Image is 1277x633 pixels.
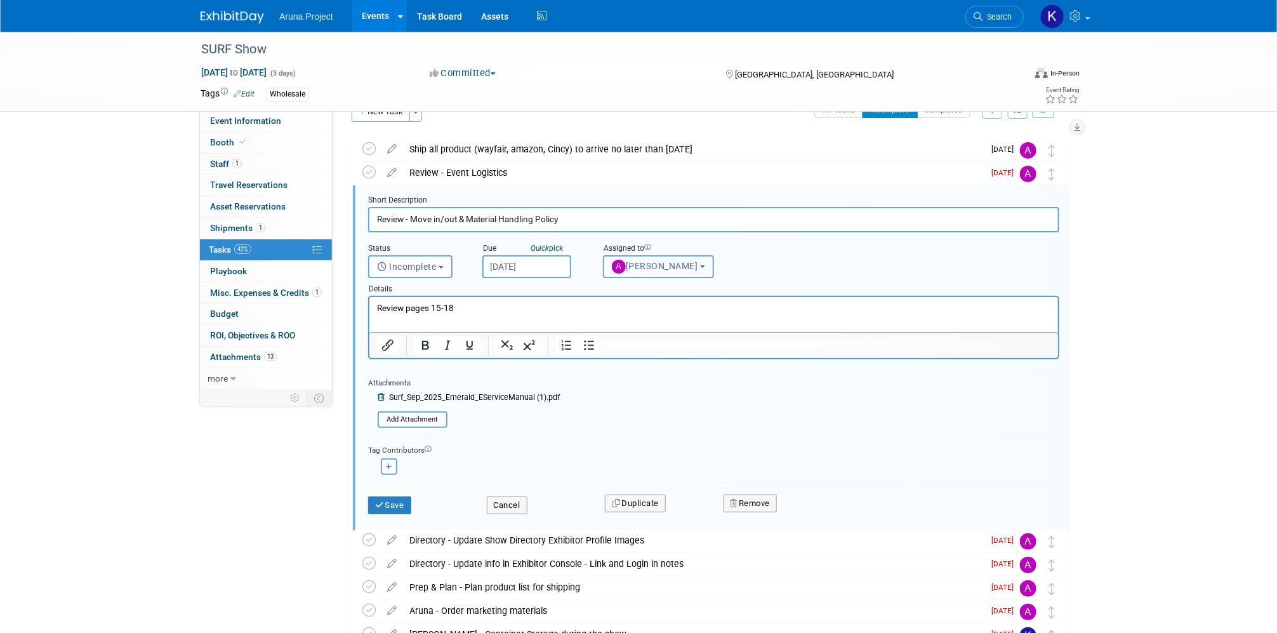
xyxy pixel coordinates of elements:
a: more [200,368,332,389]
span: Budget [210,309,239,319]
span: Booth [210,137,249,147]
img: ExhibitDay [201,11,264,23]
i: Move task [1049,559,1055,571]
div: Review - Event Logistics [403,162,984,183]
button: Numbered list [556,336,578,354]
a: Event Information [200,110,332,131]
span: Aruna Project [279,11,333,22]
div: Assigned to [603,243,762,255]
span: Surf_Sep_2025_Emerald_EServiceManual (1).pdf [389,393,560,402]
div: Tag Contributors [368,443,1059,456]
button: Bullet list [578,336,600,354]
a: Edit [234,90,255,98]
a: edit [381,535,403,546]
button: Superscript [519,336,540,354]
span: [GEOGRAPHIC_DATA], [GEOGRAPHIC_DATA] [735,70,894,79]
span: [DATE] [991,168,1020,177]
span: [DATE] [991,559,1020,568]
img: Kristal Miller [1040,4,1064,29]
div: Wholesale [266,88,309,101]
img: April Berg [1020,533,1036,550]
div: Directory - Update info in Exhibitor Console - Link and Login in notes [403,553,984,575]
a: Booth [200,132,332,153]
div: Event Rating [1045,87,1079,93]
button: Remove [724,495,777,512]
span: [DATE] [991,583,1020,592]
a: edit [381,582,403,593]
div: Short Description [368,195,1059,207]
img: April Berg [1020,142,1036,159]
i: Quick [531,244,549,253]
span: [DATE] [991,145,1020,154]
a: edit [381,558,403,570]
img: Format-Inperson.png [1035,68,1048,78]
a: Asset Reservations [200,196,332,217]
input: Name of task or a short description [368,207,1059,232]
div: Aruna - Order marketing materials [403,600,984,622]
span: Playbook [210,266,247,276]
button: Subscript [496,336,518,354]
span: 1 [312,288,322,297]
input: Due Date [482,255,571,278]
button: Incomplete [368,255,453,278]
i: Move task [1049,606,1055,618]
div: Event Format [949,66,1080,85]
span: Travel Reservations [210,180,288,190]
div: Status [368,243,463,255]
a: edit [381,167,403,178]
button: Bold [414,336,436,354]
span: Incomplete [377,262,437,272]
iframe: Rich Text Area [369,297,1058,332]
div: Due [482,243,584,255]
button: [PERSON_NAME] [603,255,714,278]
div: Prep & Plan - Plan product list for shipping [403,576,984,598]
a: ROI, Objectives & ROO [200,325,332,346]
div: Ship all product (wayfair, amazon, Cincy) to arrive no later than [DATE] [403,138,984,160]
a: Budget [200,303,332,324]
span: Misc. Expenses & Credits [210,288,322,298]
span: [DATE] [DATE] [201,67,267,78]
img: April Berg [1020,604,1036,620]
button: Underline [459,336,480,354]
span: (3 days) [269,69,296,77]
div: Attachments [368,378,560,389]
div: SURF Show [197,38,1005,61]
button: Cancel [487,496,527,514]
span: more [208,373,228,383]
span: 42% [234,244,251,254]
span: Staff [210,159,242,169]
span: 1 [256,223,265,232]
span: [PERSON_NAME] [612,261,698,271]
span: 13 [264,352,277,361]
a: edit [381,605,403,616]
span: Asset Reservations [210,201,286,211]
a: Staff1 [200,154,332,175]
img: April Berg [1020,557,1036,573]
a: Travel Reservations [200,175,332,196]
span: to [228,67,240,77]
img: April Berg [1020,166,1036,182]
button: Committed [425,67,501,80]
a: edit [381,143,403,155]
span: 1 [232,159,242,168]
a: Attachments13 [200,347,332,368]
span: Attachments [210,352,277,362]
a: Quickpick [528,243,566,253]
i: Move task [1049,145,1055,157]
span: [DATE] [991,606,1020,615]
a: Tasks42% [200,239,332,260]
td: Toggle Event Tabs [307,390,333,406]
button: Insert/edit link [377,336,399,354]
button: Duplicate [605,495,666,512]
i: Move task [1049,536,1055,548]
i: Booth reservation complete [240,138,246,145]
span: Shipments [210,223,265,233]
div: In-Person [1050,69,1080,78]
td: Tags [201,87,255,102]
span: ROI, Objectives & ROO [210,330,295,340]
div: Details [368,278,1059,296]
a: Misc. Expenses & Credits1 [200,283,332,303]
a: Playbook [200,261,332,282]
